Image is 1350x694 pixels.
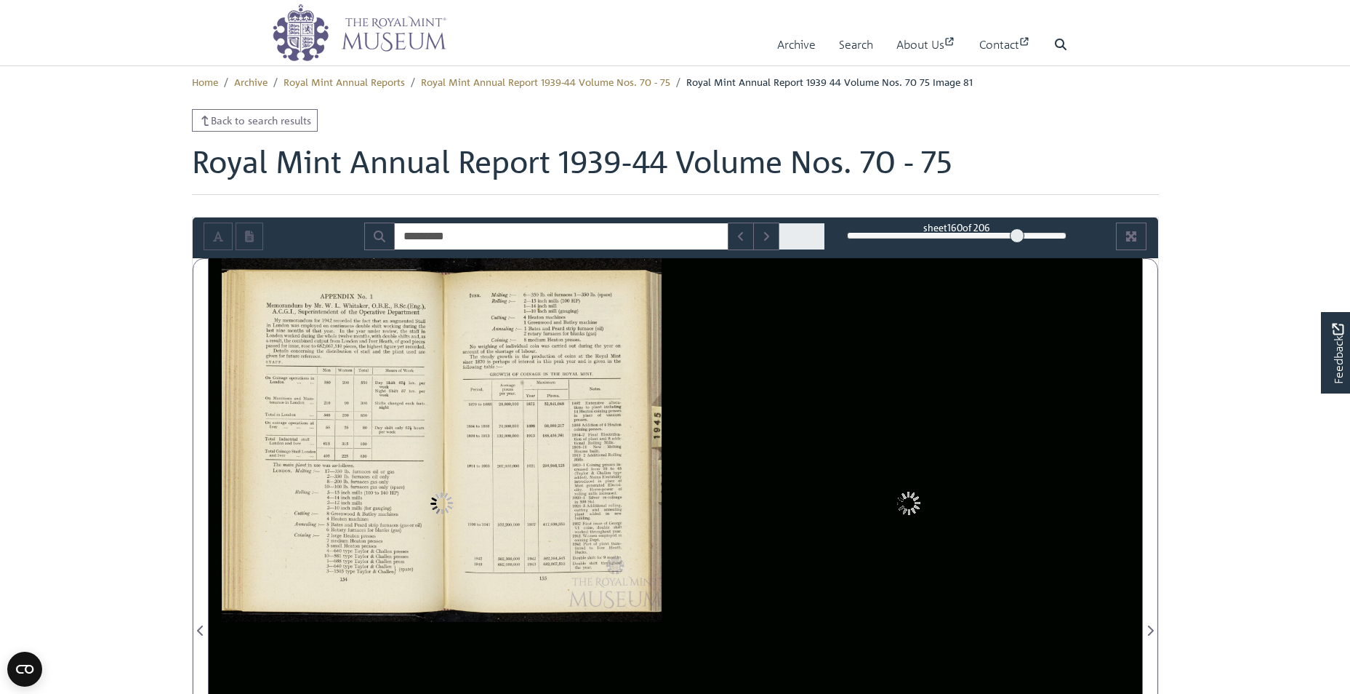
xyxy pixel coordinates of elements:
[394,223,728,250] input: Search for
[192,143,1159,194] h1: Royal Mint Annual Report 1939-44 Volume Nos. 70 - 75
[1116,223,1146,250] button: Full screen mode
[204,223,233,250] button: Toggle text selection (Alt+T)
[847,220,1066,234] div: sheet of 206
[192,75,218,88] a: Home
[1329,324,1346,384] span: Feedback
[753,223,779,250] button: Next Match
[839,24,873,65] a: Search
[284,75,405,88] a: Royal Mint Annual Reports
[979,24,1031,65] a: Contact
[364,223,395,250] button: Search
[728,223,754,250] button: Previous Match
[272,4,446,62] img: logo_wide.png
[947,221,963,234] span: 160
[1321,312,1350,394] a: Would you like to provide feedback?
[7,652,42,687] button: Open CMP widget
[236,223,263,250] button: Open transcription window
[192,109,318,132] a: Back to search results
[421,75,670,88] a: Royal Mint Annual Report 1939-44 Volume Nos. 70 - 75
[234,75,268,88] a: Archive
[896,24,956,65] a: About Us
[686,75,973,88] span: Royal Mint Annual Report 1939 44 Volume Nos. 70 75 Image 81
[777,24,816,65] a: Archive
